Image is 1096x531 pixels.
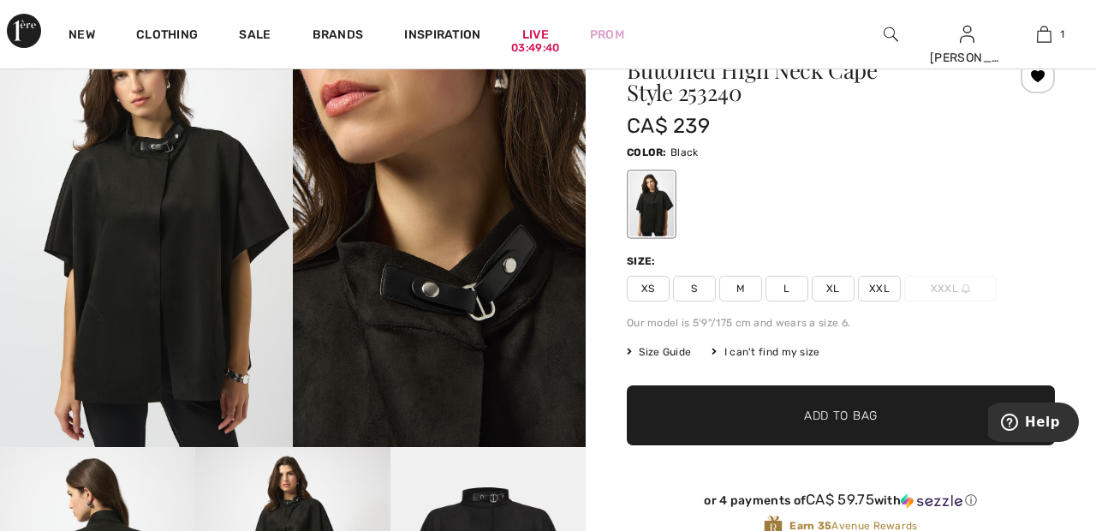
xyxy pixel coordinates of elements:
[904,276,997,301] span: XXXL
[627,344,691,360] span: Size Guide
[627,385,1055,445] button: Add to Bag
[712,344,819,360] div: I can't find my size
[884,24,898,45] img: search the website
[670,146,699,158] span: Black
[673,276,716,301] span: S
[68,27,95,45] a: New
[719,276,762,301] span: M
[1060,27,1064,42] span: 1
[7,14,41,48] img: 1ère Avenue
[858,276,901,301] span: XXL
[627,146,667,158] span: Color:
[804,407,878,425] span: Add to Bag
[960,24,974,45] img: My Info
[1037,24,1051,45] img: My Bag
[522,26,549,44] a: Live03:49:40
[313,27,364,45] a: Brands
[627,492,1055,509] div: or 4 payments of with
[960,26,974,42] a: Sign In
[627,59,984,104] h1: Buttoned High Neck Cape Style 253240
[806,491,874,508] span: CA$ 59.75
[627,114,710,138] span: CA$ 239
[293,8,586,447] img: Buttoned High Neck Cape Style 253240. 2
[629,172,674,236] div: Black
[627,315,1055,331] div: Our model is 5'9"/175 cm and wears a size 6.
[930,49,1005,67] div: [PERSON_NAME]
[1006,24,1081,45] a: 1
[511,40,559,57] div: 03:49:40
[627,254,659,269] div: Size:
[765,276,808,301] span: L
[627,492,1055,515] div: or 4 payments ofCA$ 59.75withSezzle Click to learn more about Sezzle
[590,26,624,44] a: Prom
[901,493,962,509] img: Sezzle
[812,276,855,301] span: XL
[239,27,271,45] a: Sale
[136,27,198,45] a: Clothing
[627,276,670,301] span: XS
[988,403,1079,445] iframe: Opens a widget where you can find more information
[404,27,480,45] span: Inspiration
[962,284,970,293] img: ring-m.svg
